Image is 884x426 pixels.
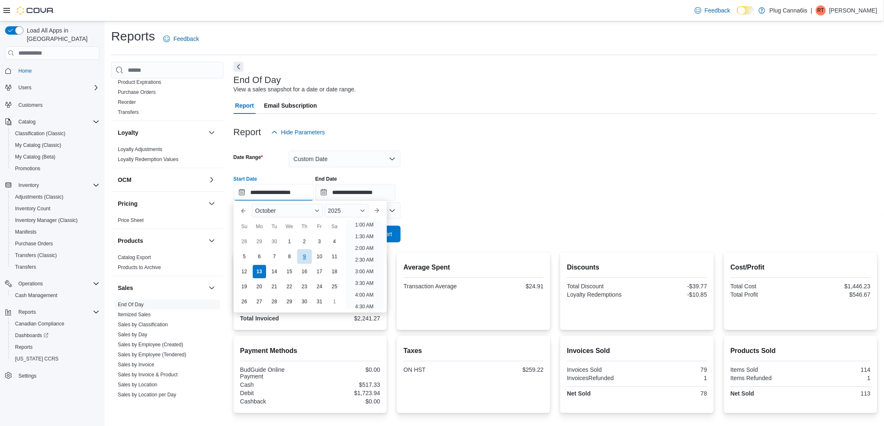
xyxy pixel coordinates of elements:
span: [US_STATE] CCRS [15,355,58,362]
span: Inventory Manager (Classic) [12,215,99,225]
div: Th [298,220,311,233]
span: Operations [18,280,43,287]
strong: Total Invoiced [240,315,279,322]
a: Sales by Classification [118,322,168,328]
span: Settings [18,373,36,379]
span: Home [15,66,99,76]
button: Reports [2,306,103,318]
div: day-10 [313,250,326,263]
span: Cash Management [15,292,57,299]
li: 3:30 AM [352,278,377,288]
a: Dashboards [12,330,52,340]
div: day-12 [238,265,251,278]
button: OCM [207,175,217,185]
span: My Catalog (Classic) [15,142,61,149]
span: Customers [15,99,99,110]
span: Settings [15,371,99,381]
span: Reports [15,344,33,350]
div: day-25 [328,280,341,293]
button: Loyalty [207,128,217,138]
button: Inventory Count [8,203,103,214]
li: 2:30 AM [352,255,377,265]
p: | [811,5,813,15]
a: Canadian Compliance [12,319,68,329]
div: ON HST [404,366,472,373]
img: Cova [17,6,54,15]
button: Sales [118,284,205,292]
button: Previous Month [237,204,250,217]
a: Sales by Employee (Tendered) [118,352,186,358]
label: Start Date [234,176,257,182]
span: Products to Archive [118,264,161,271]
a: Reorder [118,99,136,105]
h2: Invoices Sold [567,346,707,356]
span: Sales by Invoice & Product [118,371,178,378]
span: Transfers [118,109,139,116]
span: Customers [18,102,43,108]
div: day-21 [268,280,281,293]
div: day-14 [268,265,281,278]
a: Manifests [12,227,40,237]
div: $1,446.23 [802,283,871,290]
div: day-20 [253,280,266,293]
span: Users [18,84,31,91]
a: [US_STATE] CCRS [12,354,62,364]
a: Inventory Manager (Classic) [12,215,81,225]
a: Itemized Sales [118,312,151,318]
div: day-27 [253,295,266,308]
span: Washington CCRS [12,354,99,364]
h3: End Of Day [234,75,281,85]
span: Sales by Day [118,331,147,338]
a: My Catalog (Classic) [12,140,65,150]
span: Adjustments (Classic) [15,194,64,200]
div: Items Refunded [731,375,799,381]
button: Users [15,83,35,93]
button: Loyalty [118,129,205,137]
div: day-9 [297,249,312,264]
span: Load All Apps in [GEOGRAPHIC_DATA] [23,26,99,43]
label: Date Range [234,154,263,161]
a: Loyalty Redemption Values [118,156,178,162]
a: Sales by Location per Day [118,392,176,398]
a: Settings [15,371,40,381]
button: Reports [15,307,39,317]
span: Canadian Compliance [12,319,99,329]
a: My Catalog (Beta) [12,152,59,162]
div: day-5 [238,250,251,263]
button: Canadian Compliance [8,318,103,330]
span: Reports [15,307,99,317]
div: day-2 [298,235,311,248]
div: Debit [240,390,309,396]
div: Cashback [240,398,309,405]
button: Transfers [8,261,103,273]
button: Customers [2,98,103,111]
div: day-17 [313,265,326,278]
div: Loyalty [111,144,224,168]
button: Products [207,236,217,246]
div: day-15 [283,265,296,278]
span: Hide Parameters [281,128,325,136]
div: day-3 [313,235,326,248]
div: October, 2025 [237,234,342,309]
div: day-1 [283,235,296,248]
a: Home [15,66,35,76]
span: Price Sheet [118,217,144,224]
button: My Catalog (Classic) [8,139,103,151]
div: BudGuide Online Payment [240,366,309,380]
div: Pricing [111,215,224,229]
h2: Products Sold [731,346,871,356]
strong: Net Sold [567,390,591,397]
a: End Of Day [118,302,144,308]
span: Report [235,97,254,114]
button: Users [2,82,103,93]
span: Feedback [705,6,730,15]
div: -$39.77 [639,283,707,290]
button: Pricing [207,199,217,209]
h3: Loyalty [118,129,138,137]
div: day-8 [283,250,296,263]
div: $546.67 [802,291,871,298]
div: View a sales snapshot for a date or date range. [234,85,356,94]
a: Transfers [118,109,139,115]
